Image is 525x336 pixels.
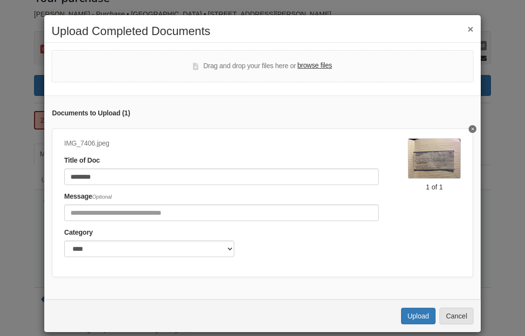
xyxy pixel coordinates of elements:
[401,308,435,324] button: Upload
[64,205,379,221] input: Include any comments on this document
[193,60,332,72] div: Drag and drop your files here or
[64,241,234,257] select: Category
[408,182,461,192] div: 1 of 1
[64,227,93,238] label: Category
[64,155,100,166] label: Title of Doc
[408,138,461,178] img: IMG_7406.jpeg
[64,168,379,185] input: Document Title
[52,108,473,119] div: Documents to Upload ( 1 )
[469,125,476,133] button: Delete IMG_7406
[297,60,332,71] label: browse files
[52,25,473,37] h2: Upload Completed Documents
[64,191,112,202] label: Message
[439,308,473,324] button: Cancel
[468,24,473,34] button: ×
[92,194,112,200] span: Optional
[64,138,379,149] div: IMG_7406.jpeg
